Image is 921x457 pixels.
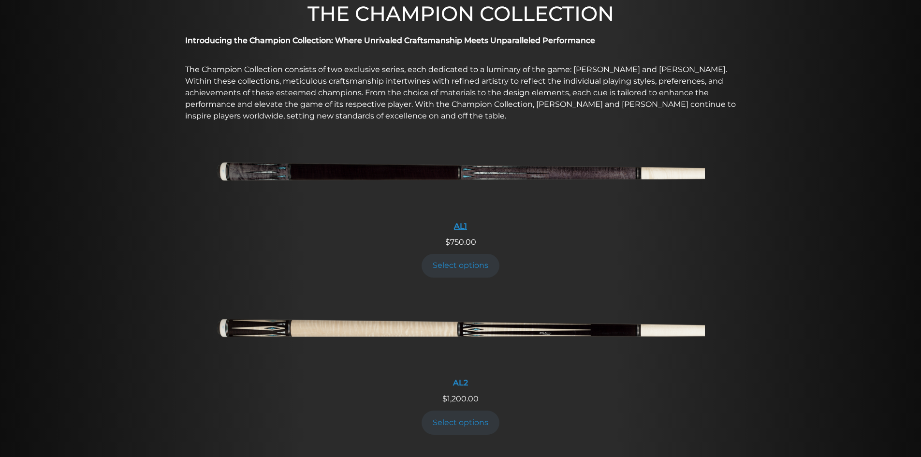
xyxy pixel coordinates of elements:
img: AL2 [217,291,705,372]
div: AL2 [217,378,705,387]
span: $ [442,394,447,403]
strong: Introducing the Champion Collection: Where Unrivaled Craftsmanship Meets Unparalleled Performance [185,36,595,45]
a: Add to cart: “AL2” [422,411,500,434]
a: AL1 AL1 [217,134,705,236]
p: The Champion Collection consists of two exclusive series, each dedicated to a luminary of the gam... [185,64,736,122]
span: 1,200.00 [442,394,479,403]
img: AL1 [217,134,705,216]
a: Add to cart: “AL1” [422,254,500,278]
span: 750.00 [445,237,476,247]
a: AL2 AL2 [217,291,705,393]
span: $ [445,237,450,247]
div: AL1 [217,221,705,231]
